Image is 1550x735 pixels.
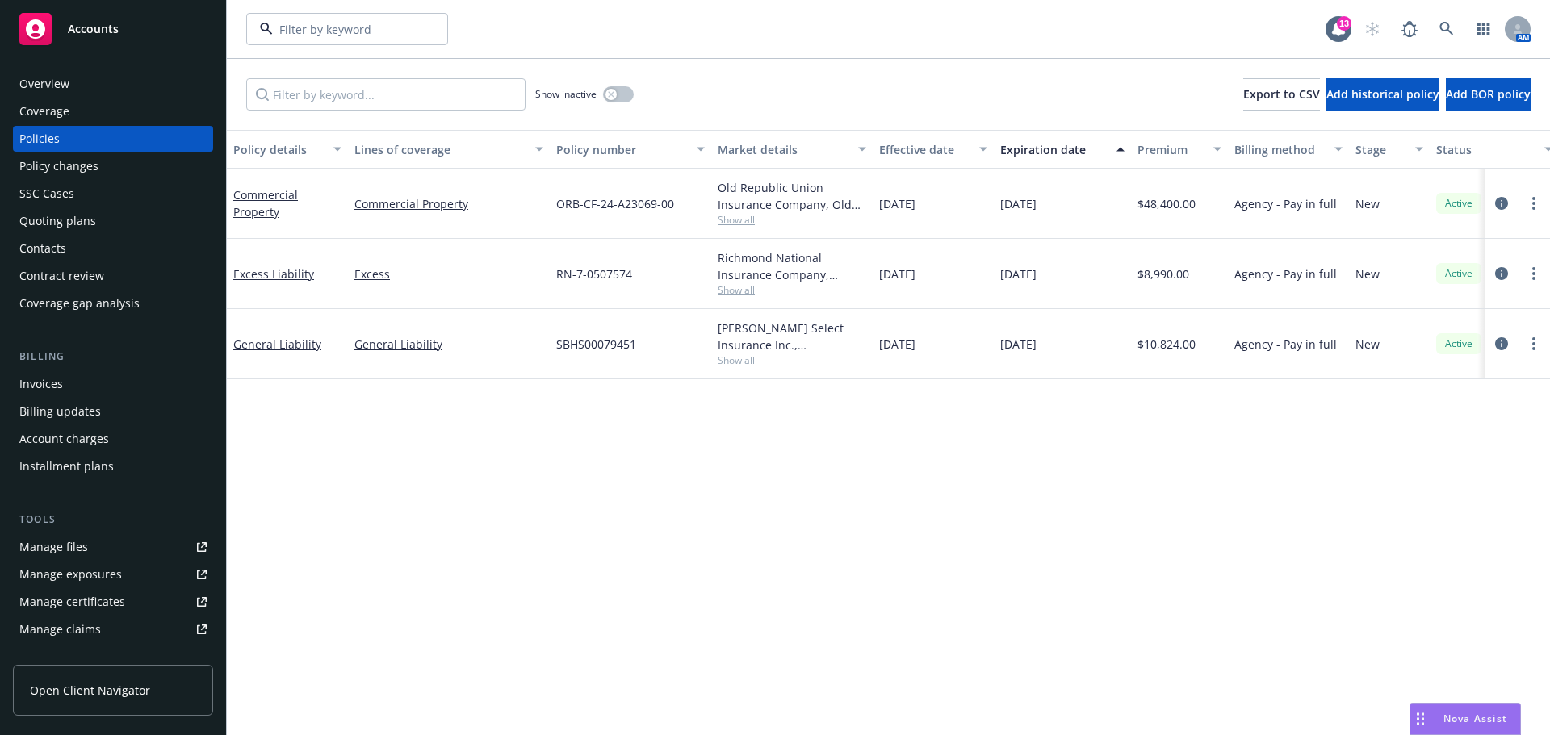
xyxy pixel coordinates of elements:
a: Commercial Property [233,187,298,219]
div: Market details [718,141,848,158]
span: New [1355,265,1380,282]
button: Lines of coverage [348,130,550,169]
button: Add BOR policy [1446,78,1531,111]
div: Installment plans [19,453,114,479]
span: Agency - Pay in full [1234,336,1337,353]
div: Lines of coverage [354,141,526,158]
span: Accounts [68,23,119,35]
div: Coverage gap analysis [19,290,140,316]
div: Billing updates [19,399,101,424]
button: Policy number [550,130,711,169]
a: Installment plans [13,453,213,479]
div: Billing [13,349,213,365]
div: Coverage [19,98,69,124]
span: $10,824.00 [1137,336,1196,353]
div: Manage BORs [19,644,95,670]
a: Accounts [13,6,213,52]
a: Excess Liability [233,266,314,282]
span: Show all [718,213,866,227]
a: Policy changes [13,153,213,179]
span: [DATE] [879,336,915,353]
a: General Liability [233,336,321,352]
div: Status [1436,141,1535,158]
a: Policies [13,126,213,152]
span: Open Client Navigator [30,682,150,699]
a: Excess [354,265,543,282]
input: Filter by keyword [273,21,415,38]
div: Expiration date [1000,141,1107,158]
span: [DATE] [1000,195,1037,212]
span: New [1355,195,1380,212]
span: [DATE] [879,195,915,212]
button: Effective date [873,130,994,169]
a: General Liability [354,336,543,353]
div: Old Republic Union Insurance Company, Old Republic General Insurance Group, Amwins [718,179,866,213]
a: Manage exposures [13,562,213,587]
a: circleInformation [1492,194,1511,213]
div: Policy changes [19,153,98,179]
a: Coverage [13,98,213,124]
span: $8,990.00 [1137,265,1189,282]
div: Policy number [556,141,687,158]
a: more [1524,194,1544,213]
a: more [1524,334,1544,353]
div: Manage certificates [19,589,125,615]
button: Add historical policy [1326,78,1439,111]
div: Quoting plans [19,208,96,234]
a: Manage certificates [13,589,213,615]
a: Start snowing [1356,13,1389,45]
a: Manage claims [13,616,213,642]
a: circleInformation [1492,264,1511,283]
span: Show all [718,283,866,297]
div: Manage files [19,534,88,560]
button: Stage [1349,130,1430,169]
div: [PERSON_NAME] Select Insurance Inc., [PERSON_NAME] Insurance Group, Ltd., RT Specialty Insurance ... [718,319,866,353]
span: Nova Assist [1443,712,1507,725]
div: Tools [13,512,213,528]
span: [DATE] [879,265,915,282]
div: Account charges [19,426,109,452]
a: Search [1431,13,1463,45]
div: Contacts [19,236,66,261]
a: Overview [13,71,213,97]
span: Add historical policy [1326,86,1439,102]
div: Overview [19,71,69,97]
span: RN-7-0507574 [556,265,632,282]
a: Quoting plans [13,208,213,234]
div: Manage claims [19,616,101,642]
div: Invoices [19,371,63,397]
button: Premium [1131,130,1228,169]
span: Show all [718,353,866,367]
span: Active [1443,266,1475,281]
a: Account charges [13,426,213,452]
a: circleInformation [1492,334,1511,353]
span: $48,400.00 [1137,195,1196,212]
a: Commercial Property [354,195,543,212]
span: SBHS00079451 [556,336,636,353]
span: Active [1443,196,1475,211]
div: Billing method [1234,141,1325,158]
span: Agency - Pay in full [1234,195,1337,212]
div: Stage [1355,141,1405,158]
div: SSC Cases [19,181,74,207]
div: Contract review [19,263,104,289]
a: Billing updates [13,399,213,424]
a: Coverage gap analysis [13,290,213,316]
div: Richmond National Insurance Company, Richmond National Group, Inc., RT Specialty Insurance Servic... [718,249,866,283]
button: Market details [711,130,873,169]
div: Drag to move [1410,704,1431,734]
button: Expiration date [994,130,1131,169]
div: Effective date [879,141,970,158]
button: Policy details [227,130,348,169]
div: Policies [19,126,60,152]
a: Report a Bug [1393,13,1426,45]
a: Contract review [13,263,213,289]
a: Manage files [13,534,213,560]
button: Billing method [1228,130,1349,169]
div: Policy details [233,141,324,158]
span: Show inactive [535,87,597,101]
span: [DATE] [1000,265,1037,282]
a: Manage BORs [13,644,213,670]
span: Export to CSV [1243,86,1320,102]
